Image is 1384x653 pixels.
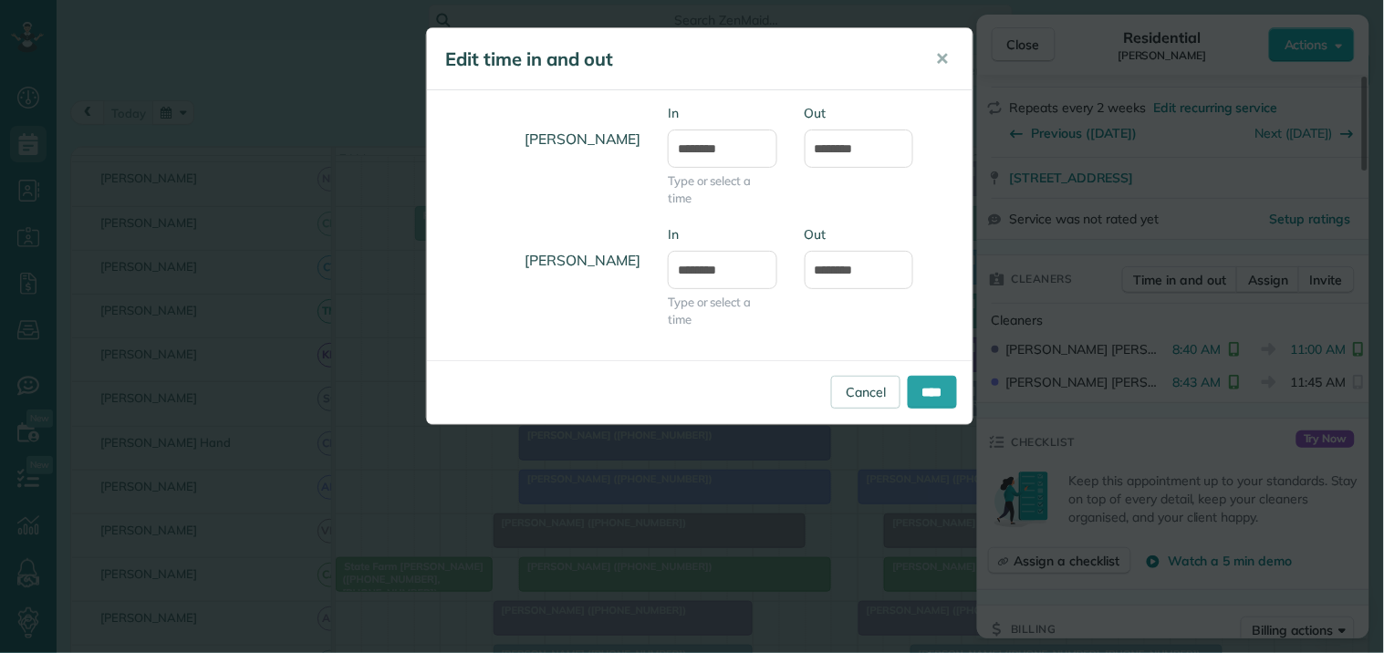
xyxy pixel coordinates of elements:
span: ✕ [936,48,950,69]
span: Type or select a time [668,172,777,207]
a: Cancel [831,376,900,409]
label: In [668,104,777,122]
h5: Edit time in and out [445,47,911,72]
label: In [668,225,777,244]
label: Out [805,104,914,122]
span: Type or select a time [668,294,777,328]
label: Out [805,225,914,244]
h4: [PERSON_NAME] [441,113,640,165]
h4: [PERSON_NAME] [441,234,640,286]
